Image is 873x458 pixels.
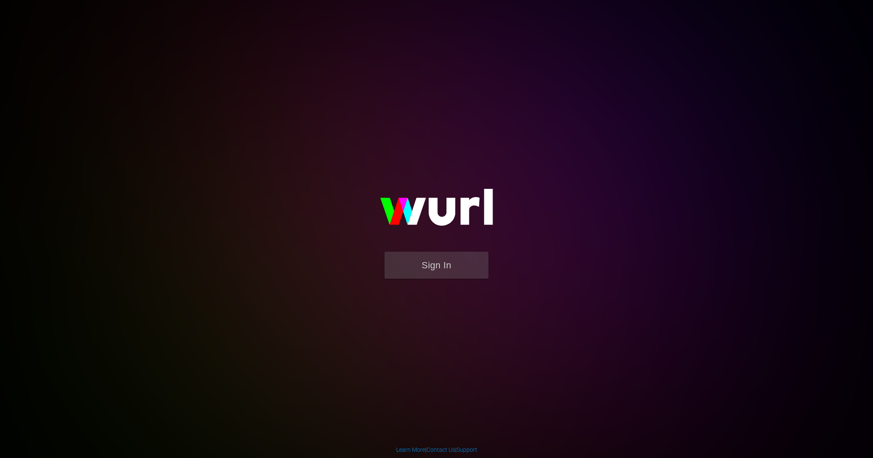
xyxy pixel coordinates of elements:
div: | | [396,446,477,454]
a: Learn More [396,446,425,453]
img: wurl-logo-on-black-223613ac3d8ba8fe6dc639794a292ebdb59501304c7dfd60c99c58986ef67473.svg [353,171,520,252]
a: Contact Us [427,446,455,453]
a: Support [456,446,477,453]
button: Sign In [385,252,488,279]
